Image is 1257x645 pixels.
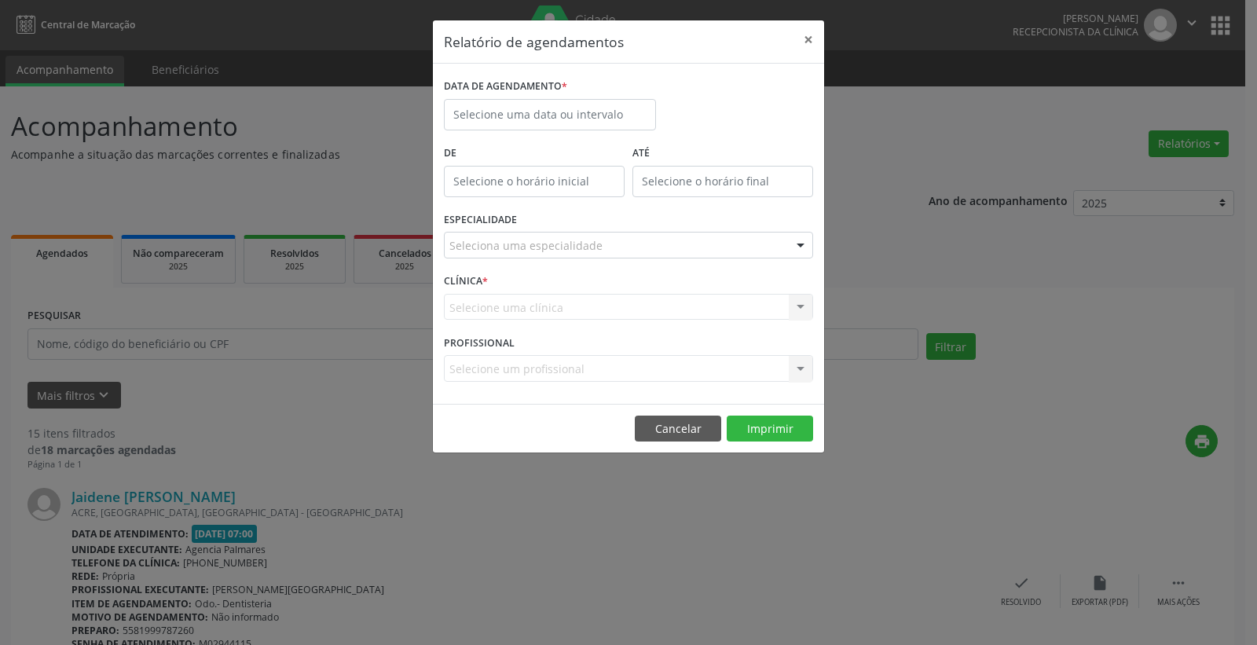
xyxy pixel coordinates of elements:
[632,166,813,197] input: Selecione o horário final
[635,416,721,442] button: Cancelar
[727,416,813,442] button: Imprimir
[444,269,488,294] label: CLÍNICA
[444,99,656,130] input: Selecione uma data ou intervalo
[632,141,813,166] label: ATÉ
[444,331,515,355] label: PROFISSIONAL
[449,237,603,254] span: Seleciona uma especialidade
[444,75,567,99] label: DATA DE AGENDAMENTO
[444,166,625,197] input: Selecione o horário inicial
[444,31,624,52] h5: Relatório de agendamentos
[444,208,517,233] label: ESPECIALIDADE
[793,20,824,59] button: Close
[444,141,625,166] label: De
